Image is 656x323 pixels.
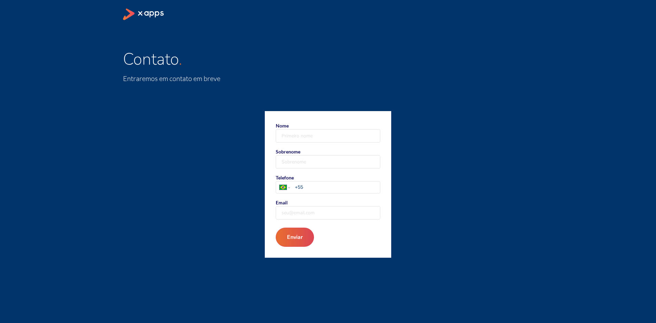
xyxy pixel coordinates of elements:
[276,174,380,193] label: Telefone
[276,228,314,247] button: Enviar
[123,48,179,70] span: Contato
[276,148,380,169] label: Sobrenome
[276,206,380,219] input: Email
[276,156,380,168] input: Sobrenome
[276,130,380,142] input: Nome
[123,74,220,83] span: Entraremos em contato em breve
[276,199,380,219] label: Email
[295,184,380,191] input: TelefonePhone number country
[276,122,380,143] label: Nome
